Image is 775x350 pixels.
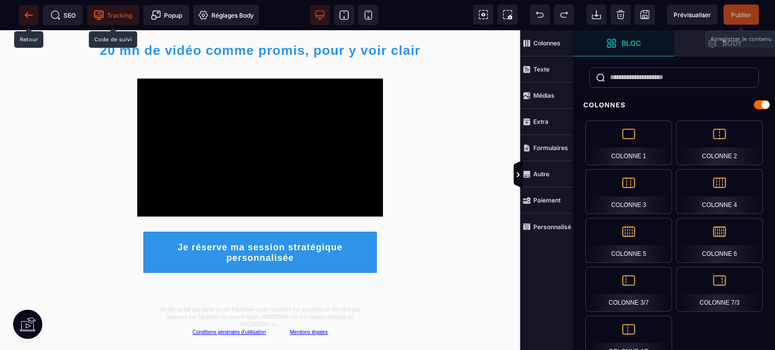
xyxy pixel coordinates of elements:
[533,223,571,231] strong: Personnalisé
[530,5,550,25] span: Défaire
[573,30,674,56] span: Ouvrir les blocs
[19,5,39,25] span: Retour
[724,5,759,25] span: Enregistrer le contenu
[310,5,330,25] span: Voir bureau
[533,170,549,178] strong: Autre
[611,5,631,25] span: Nettoyage
[533,39,561,47] strong: Colonnes
[585,120,672,165] div: Colonne 1
[586,5,606,25] span: Importer
[674,30,775,56] span: Ouvrir les calques
[585,267,672,312] div: Colonne 3/7
[676,218,763,263] div: Colonne 6
[533,118,548,125] strong: Extra
[674,11,711,19] span: Prévisualiser
[290,299,328,305] a: Mentions légales
[192,299,266,305] a: Conditions générales d'utilisation
[520,187,573,214] span: Paiement
[520,109,573,135] span: Extra
[585,218,672,263] div: Colonne 5
[533,92,555,99] strong: Médias
[573,160,583,190] span: Afficher les vues
[143,5,189,25] span: Créer une alerte modale
[193,5,259,25] span: Favicon
[497,5,518,25] span: Capture d'écran
[50,10,76,20] span: SEO
[143,201,376,243] button: Je réserve ma session stratégique personnalisée
[676,169,763,214] div: Colonne 4
[667,5,717,25] span: Aperçu
[358,5,378,25] span: Voir mobile
[520,161,573,187] span: Autre
[520,30,573,56] span: Colonnes
[585,169,672,214] div: Colonne 3
[151,10,182,20] span: Popup
[676,120,763,165] div: Colonne 2
[520,135,573,161] span: Formulaires
[533,144,568,152] strong: Formulaires
[198,10,254,20] span: Réglages Body
[520,83,573,109] span: Médias
[533,65,549,73] strong: Texte
[160,276,362,297] span: Ce site ne fait pas partie du site Facebook ou de Facebook Inc. En outre, ce site n'est pas appro...
[94,10,132,20] span: Tracking
[87,5,139,25] span: Code de suivi
[554,5,574,25] span: Rétablir
[676,267,763,312] div: Colonne 7/3
[573,96,775,114] div: Colonnes
[622,39,641,47] strong: Bloc
[473,5,493,25] span: Voir les composants
[137,48,382,186] div: Wistia Video
[520,56,573,83] span: Texte
[75,8,446,33] h1: 20 mn de vidéo comme promis, pour y voir clair
[533,196,561,204] strong: Paiement
[43,5,83,25] span: Métadata SEO
[520,214,573,240] span: Personnalisé
[731,11,751,19] span: Publier
[334,5,354,25] span: Voir tablette
[635,5,655,25] span: Enregistrer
